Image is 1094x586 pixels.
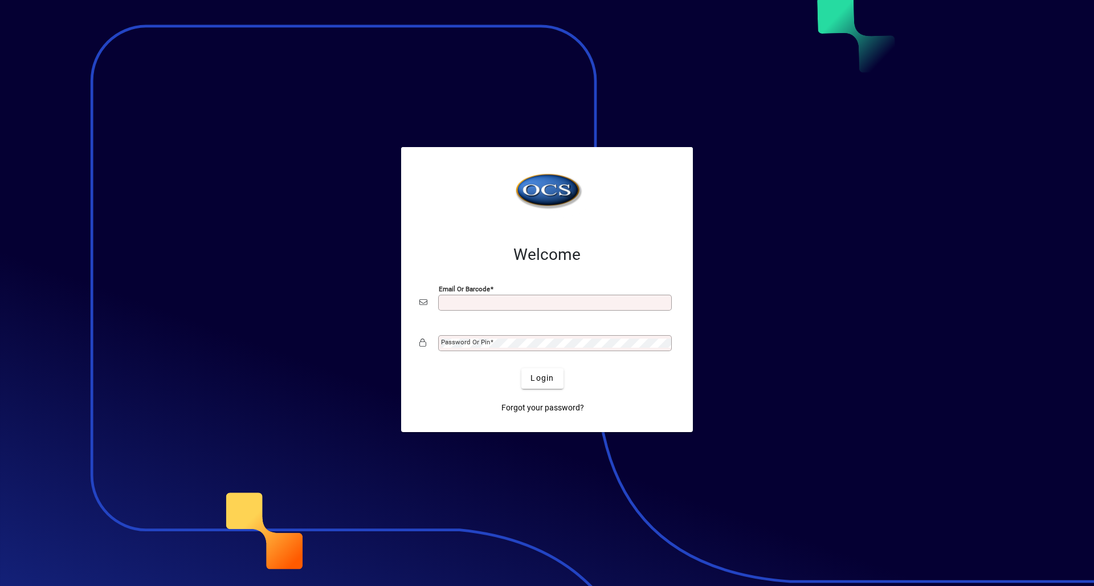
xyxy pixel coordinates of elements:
[497,398,589,418] a: Forgot your password?
[501,402,584,414] span: Forgot your password?
[521,368,563,389] button: Login
[419,245,675,264] h2: Welcome
[441,338,490,346] mat-label: Password or Pin
[530,372,554,384] span: Login
[439,284,490,292] mat-label: Email or Barcode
